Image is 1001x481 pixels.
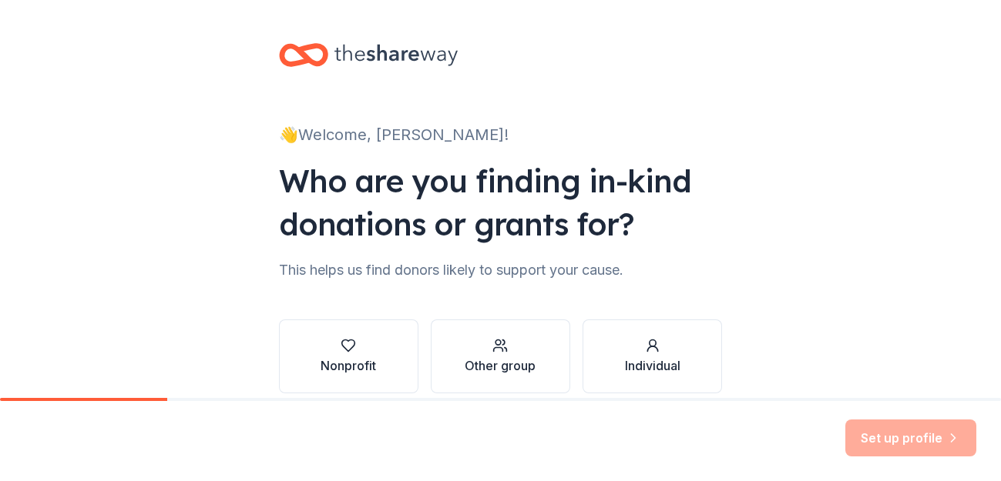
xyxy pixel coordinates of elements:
[625,356,680,375] div: Individual
[279,258,723,282] div: This helps us find donors likely to support your cause.
[279,159,723,246] div: Who are you finding in-kind donations or grants for?
[583,319,722,393] button: Individual
[465,356,536,375] div: Other group
[279,122,723,147] div: 👋 Welcome, [PERSON_NAME]!
[431,319,570,393] button: Other group
[279,319,418,393] button: Nonprofit
[321,356,376,375] div: Nonprofit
